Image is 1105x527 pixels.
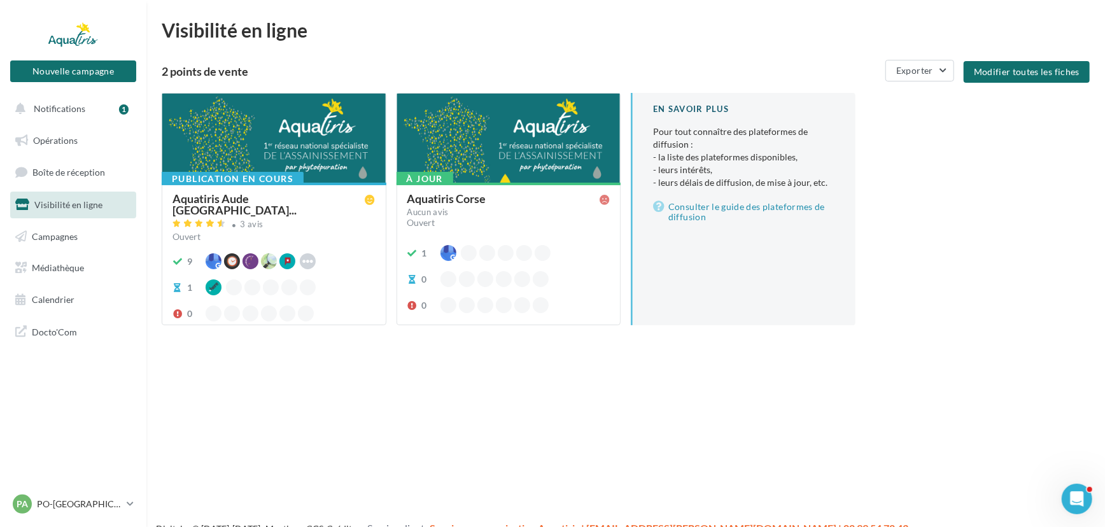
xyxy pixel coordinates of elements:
[407,208,449,216] div: Aucun avis
[1062,484,1092,514] iframe: Intercom live chat
[422,247,427,260] div: 1
[187,307,192,320] div: 0
[8,286,139,313] a: Calendrier
[172,193,365,216] span: Aquatiris Aude [GEOGRAPHIC_DATA]...
[653,176,835,189] li: - leurs délais de diffusion, de mise à jour, etc.
[8,192,139,218] a: Visibilité en ligne
[172,218,376,233] a: 3 avis
[397,172,453,186] div: À jour
[653,164,835,176] li: - leurs intérêts,
[422,273,427,286] div: 0
[32,323,77,340] span: Docto'Com
[187,281,192,294] div: 1
[8,223,139,250] a: Campagnes
[119,104,129,115] div: 1
[187,255,192,268] div: 9
[162,172,304,186] div: Publication en cours
[407,217,435,228] span: Ouvert
[8,158,139,186] a: Boîte de réception
[964,61,1090,83] button: Modifier toutes les fiches
[34,103,85,114] span: Notifications
[34,199,102,210] span: Visibilité en ligne
[653,125,835,189] p: Pour tout connaître des plateformes de diffusion :
[653,103,835,115] div: En savoir plus
[10,492,136,516] a: PA PO-[GEOGRAPHIC_DATA]-HERAULT
[37,498,122,510] p: PO-[GEOGRAPHIC_DATA]-HERAULT
[407,193,486,204] div: Aquatiris Corse
[8,95,134,122] button: Notifications 1
[8,255,139,281] a: Médiathèque
[17,498,28,510] span: PA
[407,206,610,219] a: Aucun avis
[32,230,78,241] span: Campagnes
[32,262,84,273] span: Médiathèque
[33,135,78,146] span: Opérations
[162,20,1090,39] div: Visibilité en ligne
[896,65,933,76] span: Exporter
[241,220,264,228] div: 3 avis
[32,167,105,178] span: Boîte de réception
[653,151,835,164] li: - la liste des plateformes disponibles,
[172,231,201,242] span: Ouvert
[32,294,74,305] span: Calendrier
[885,60,954,81] button: Exporter
[422,299,427,312] div: 0
[10,60,136,82] button: Nouvelle campagne
[162,66,880,77] div: 2 points de vente
[8,127,139,154] a: Opérations
[8,318,139,345] a: Docto'Com
[653,199,835,225] a: Consulter le guide des plateformes de diffusion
